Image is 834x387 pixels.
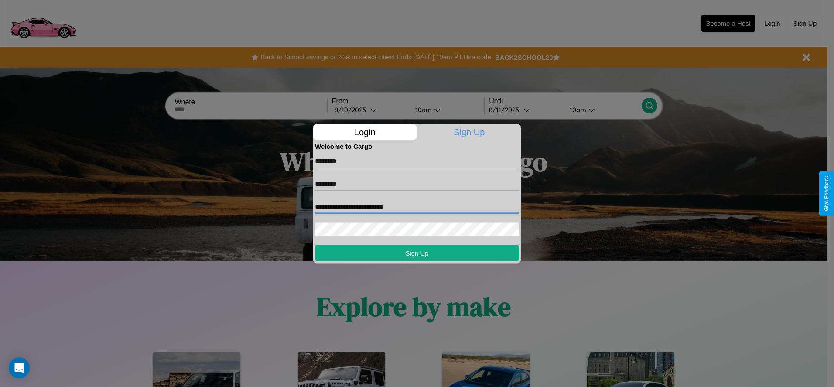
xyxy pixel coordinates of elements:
[9,357,30,378] div: Open Intercom Messenger
[824,176,830,211] div: Give Feedback
[315,245,519,261] button: Sign Up
[313,124,417,140] p: Login
[315,142,519,150] h4: Welcome to Cargo
[417,124,522,140] p: Sign Up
